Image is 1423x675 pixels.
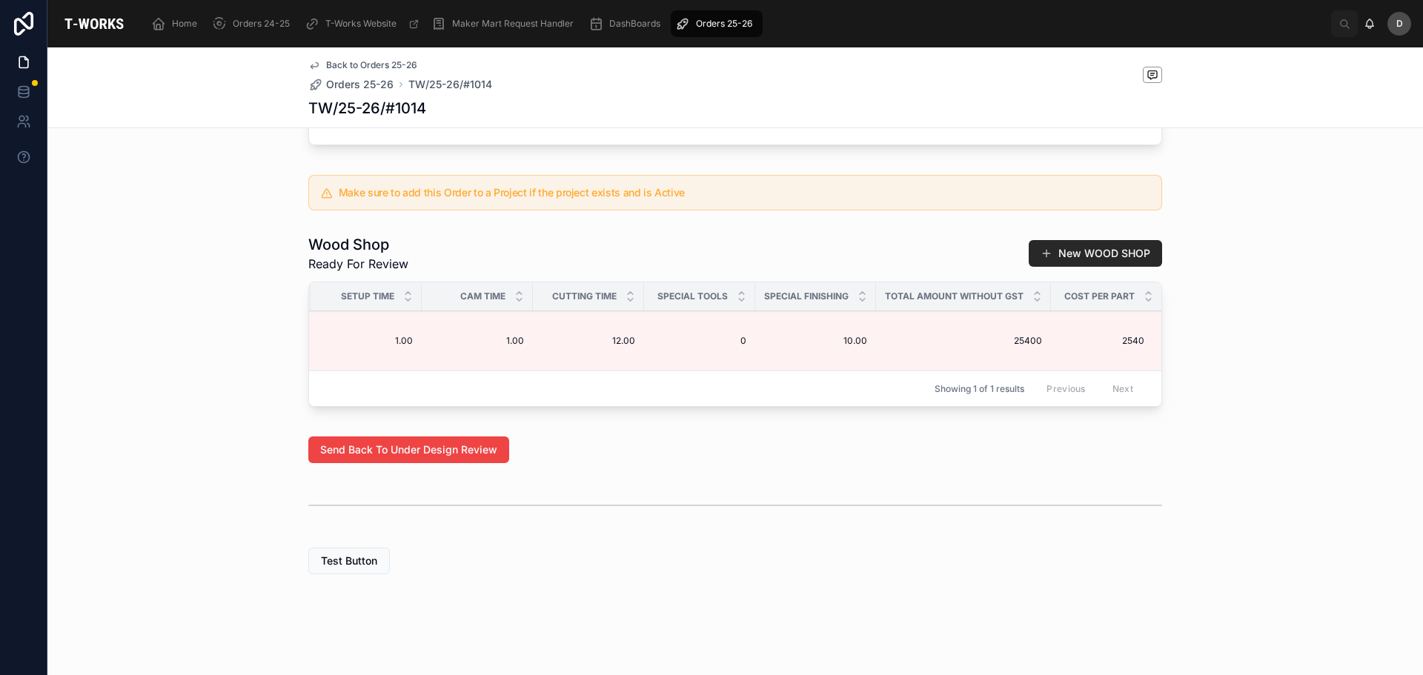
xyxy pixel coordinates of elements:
[308,255,408,273] span: Ready For Review
[308,59,417,71] a: Back to Orders 25-26
[233,18,290,30] span: Orders 24-25
[308,98,426,119] h1: TW/25-26/#1014
[1396,18,1403,30] span: D
[326,59,417,71] span: Back to Orders 25-26
[552,290,617,302] span: Cutting Time
[59,12,129,36] img: App logo
[885,290,1024,302] span: Total Amount Without GST
[935,383,1024,395] span: Showing 1 of 1 results
[584,10,671,37] a: DashBoards
[308,234,408,255] h1: Wood Shop
[452,18,574,30] span: Maker Mart Request Handler
[764,335,867,347] span: 10.00
[339,187,1150,198] h5: Make sure to add this Order to a Project if the project exists and is Active
[1029,240,1162,267] button: New WOOD SHOP
[609,18,660,30] span: DashBoards
[326,77,394,92] span: Orders 25-26
[341,290,394,302] span: Setup Time
[671,10,763,37] a: Orders 25-26
[542,335,635,347] span: 12.00
[764,290,849,302] span: Special Finishing
[172,18,197,30] span: Home
[653,335,746,347] span: 0
[319,335,413,347] span: 1.00
[1051,335,1144,347] span: 2540
[300,10,427,37] a: T-Works Website
[696,18,752,30] span: Orders 25-26
[431,335,524,347] span: 1.00
[325,18,397,30] span: T-Works Website
[460,290,505,302] span: Cam Time
[141,7,1331,40] div: scrollable content
[427,10,584,37] a: Maker Mart Request Handler
[408,77,492,92] a: TW/25-26/#1014
[308,548,390,574] button: Test Button
[320,442,497,457] span: Send Back To Under Design Review
[1064,290,1135,302] span: Cost Per Part
[657,290,728,302] span: Special Tools
[147,10,208,37] a: Home
[208,10,300,37] a: Orders 24-25
[308,436,509,463] button: Send Back To Under Design Review
[321,553,377,568] span: Test Button
[885,335,1042,347] span: 25400
[308,77,394,92] a: Orders 25-26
